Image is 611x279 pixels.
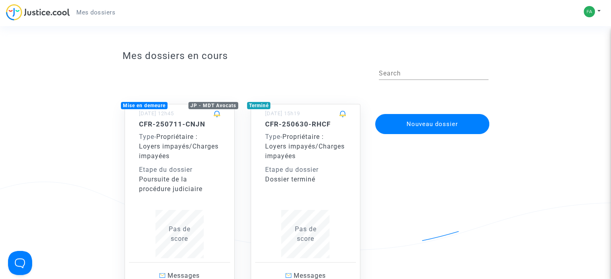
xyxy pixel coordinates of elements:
a: Nouveau dossier [374,109,490,116]
span: Type [265,133,280,141]
small: [DATE] 15h19 [265,110,300,116]
span: Pas de score [294,225,316,242]
span: Pas de score [169,225,190,242]
div: Etape du dossier [265,165,346,175]
span: - [139,133,156,141]
h5: CFR-250711-CNJN [139,120,220,128]
button: Nouveau dossier [375,114,489,134]
div: JP - MDT Avocats [188,102,238,109]
span: - [265,133,282,141]
span: Propriétaire : Loyers impayés/Charges impayées [139,133,219,160]
span: Type [139,133,154,141]
iframe: Help Scout Beacon - Open [8,251,32,275]
div: Poursuite de la procédure judiciaire [139,175,220,194]
div: Terminé [247,102,271,109]
img: c211c668aa3dc9cf54e08d1c3d4932c1 [584,6,595,17]
span: Propriétaire : Loyers impayés/Charges impayées [265,133,345,160]
h3: Mes dossiers en cours [123,50,488,62]
div: Dossier terminé [265,175,346,184]
img: jc-logo.svg [6,4,70,20]
div: Mise en demeure [121,102,168,109]
div: Etape du dossier [139,165,220,175]
span: Mes dossiers [76,9,115,16]
h5: CFR-250630-RHCF [265,120,346,128]
a: Mes dossiers [70,6,122,18]
small: [DATE] 12h45 [139,110,174,116]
